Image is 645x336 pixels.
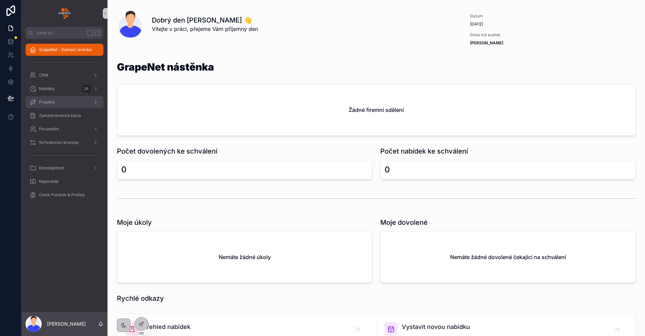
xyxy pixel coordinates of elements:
[39,140,79,145] span: Schvalovací procesy
[26,123,103,135] a: Personální
[152,25,258,33] span: Vítejte v práci, přejeme Vám příjemný den
[26,136,103,149] a: Schvalovací procesy
[26,83,103,95] a: Nabídky24
[21,39,107,210] div: scrollable content
[470,22,540,27] span: [DATE]
[117,62,214,72] h1: GrapeNet nástěnka
[117,294,164,303] h1: Rychlé odkazy
[117,218,152,227] h1: Moje úkoly
[26,162,103,174] a: Development
[26,69,103,81] a: CRM
[39,192,85,198] span: Ceník Položek & Profesí
[349,106,404,114] h2: Žádné firemní sdělení
[58,8,71,19] img: App logo
[470,13,540,19] span: Datum
[385,164,390,175] div: 0
[39,179,58,184] span: Nápověda
[470,40,503,45] strong: [PERSON_NAME]
[39,73,48,78] span: CRM
[380,146,468,156] h1: Počet nabídek ke schválení
[82,85,91,93] div: 24
[26,175,103,187] a: Nápověda
[39,47,92,52] span: GrapeNet - Domací stránka
[39,86,55,91] span: Nabídky
[219,253,271,261] h2: Nemáte žádné úkoly
[26,189,103,201] a: Ceník Položek & Profesí
[402,322,481,332] span: Vystavit novou nabídku
[39,113,81,118] span: Zaměstnanecká karta
[47,321,86,327] p: [PERSON_NAME]
[36,30,84,36] span: Jump to...
[26,44,103,56] a: GrapeNet - Domací stránka
[39,165,64,171] span: Development
[26,110,103,122] a: Zaměstnanecká karta
[95,30,100,36] span: K
[39,99,55,105] span: Projekty
[39,126,59,132] span: Personální
[117,146,217,156] h1: Počet dovolených ke schválení
[121,164,127,175] div: 0
[26,27,103,39] button: Jump to...K
[470,32,540,38] span: Dnes má svátek
[26,96,103,108] a: Projekty
[450,253,566,261] h2: Nemáte žádné dovolené čekající na schválení
[152,15,258,25] h1: Dobrý den [PERSON_NAME] 👋
[143,322,250,332] span: Přehled nabídek
[380,218,428,227] h1: Moje dovolené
